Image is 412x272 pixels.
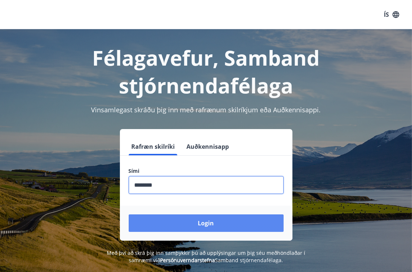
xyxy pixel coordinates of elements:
[107,249,305,264] span: Með því að skrá þig inn samþykkir þú að upplýsingar um þig séu meðhöndlaðar í samræmi við Samband...
[129,214,284,232] button: Login
[129,138,178,155] button: Rafræn skilríki
[129,167,284,175] label: Sími
[184,138,232,155] button: Auðkennisapp
[91,105,321,114] span: Vinsamlegast skráðu þig inn með rafrænum skilríkjum eða Auðkennisappi.
[160,257,215,264] a: Persónuverndarstefna
[380,8,403,21] button: ÍS
[9,44,403,99] h1: Félagavefur, Samband stjórnendafélaga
